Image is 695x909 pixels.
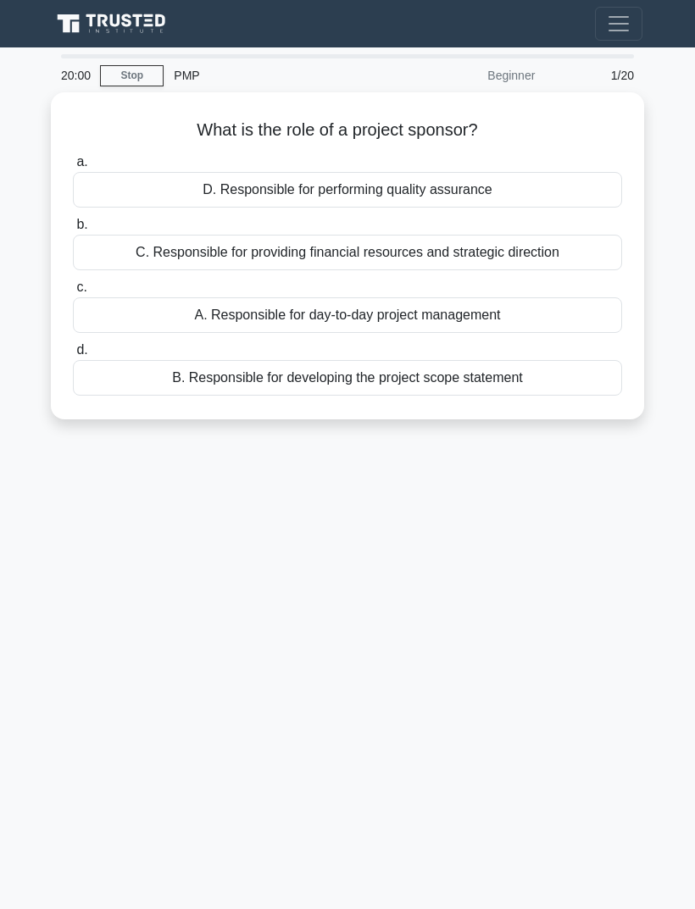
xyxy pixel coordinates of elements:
[76,280,86,294] span: c.
[76,342,87,357] span: d.
[164,58,397,92] div: PMP
[51,58,100,92] div: 20:00
[76,217,87,231] span: b.
[73,297,622,333] div: A. Responsible for day-to-day project management
[71,119,624,141] h5: What is the role of a project sponsor?
[73,172,622,208] div: D. Responsible for performing quality assurance
[73,360,622,396] div: B. Responsible for developing the project scope statement
[100,65,164,86] a: Stop
[73,235,622,270] div: C. Responsible for providing financial resources and strategic direction
[397,58,545,92] div: Beginner
[76,154,87,169] span: a.
[595,7,642,41] button: Toggle navigation
[545,58,644,92] div: 1/20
